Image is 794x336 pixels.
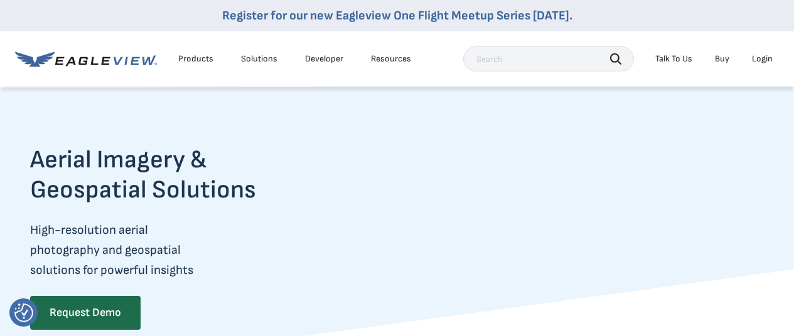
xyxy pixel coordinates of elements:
a: Buy [715,53,729,65]
a: Request Demo [30,296,141,330]
a: Register for our new Eagleview One Flight Meetup Series [DATE]. [222,8,572,23]
img: Revisit consent button [14,303,33,322]
h2: Aerial Imagery & Geospatial Solutions [30,145,305,205]
p: High-resolution aerial photography and geospatial solutions for powerful insights [30,220,305,280]
div: Solutions [241,53,277,65]
input: Search [463,46,634,71]
a: Developer [305,53,343,65]
div: Talk To Us [655,53,692,65]
div: Resources [371,53,411,65]
button: Consent Preferences [14,303,33,322]
div: Products [178,53,213,65]
div: Login [752,53,773,65]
